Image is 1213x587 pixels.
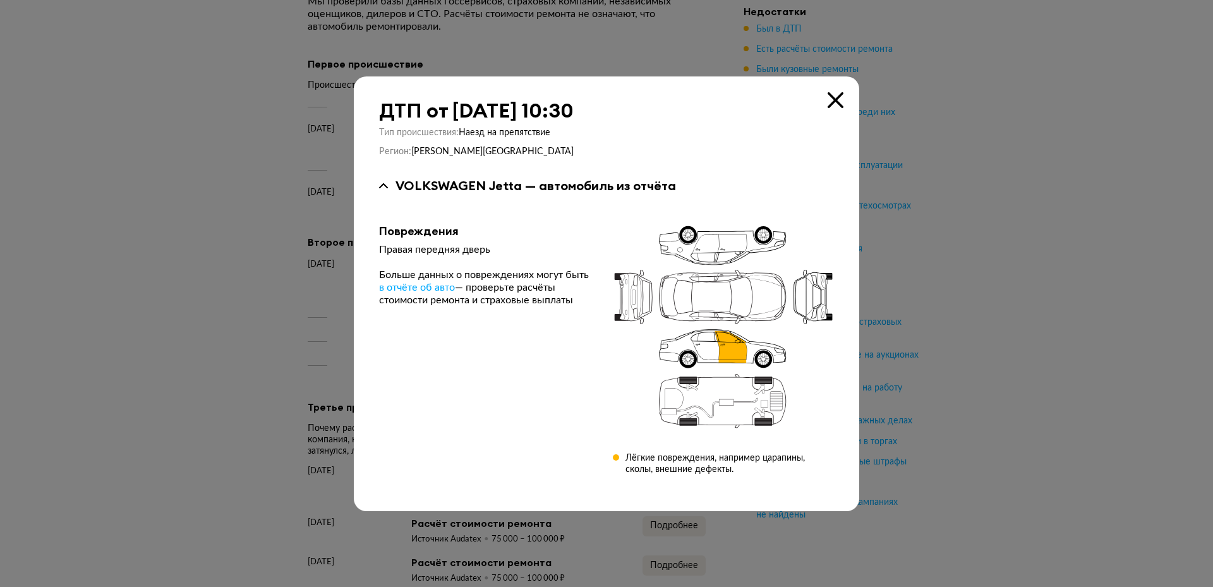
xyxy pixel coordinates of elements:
[459,128,550,137] span: Наезд на препятствие
[379,127,834,138] div: Тип происшествия :
[411,147,574,156] span: [PERSON_NAME][GEOGRAPHIC_DATA]
[379,146,834,157] div: Регион :
[379,243,593,256] div: Правая передняя дверь
[625,452,834,475] div: Лёгкие повреждения, например царапины, сколы, внешние дефекты.
[379,282,455,293] span: в отчёте об авто
[379,224,593,238] div: Повреждения
[395,178,676,194] div: VOLKSWAGEN Jetta — автомобиль из отчёта
[379,281,455,294] a: в отчёте об авто
[379,99,834,122] div: ДТП от [DATE] 10:30
[379,269,593,306] div: Больше данных о повреждениях могут быть — проверьте расчёты стоимости ремонта и страховые выплаты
